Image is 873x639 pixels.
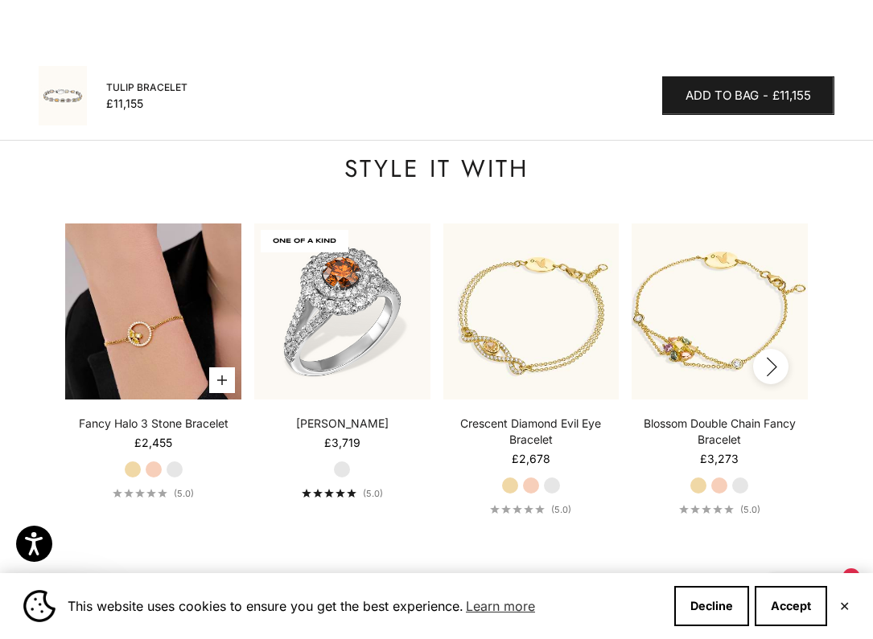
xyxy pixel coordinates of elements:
[740,504,760,515] span: (5.0)
[79,416,229,432] a: Fancy Halo 3 Stone Bracelet
[302,488,383,499] a: 5.0 out of 5.0 stars(5.0)
[700,451,739,467] sale-price: £3,273
[296,416,389,432] a: [PERSON_NAME]
[551,504,571,515] span: (5.0)
[463,594,537,618] a: Learn more
[106,80,187,96] span: Tulip Bracelet
[679,504,760,515] a: 5.0 out of 5.0 stars(5.0)
[632,223,808,399] a: #YellowGold #RoseGold #WhiteGold
[839,601,850,611] button: Close
[65,223,241,399] img: #YellowGold #RoseGold #WhiteGold
[261,230,348,252] span: ONE OF A KIND
[490,504,571,515] a: 5.0 out of 5.0 stars(5.0)
[113,489,167,498] div: 5.0 out of 5.0 stars
[113,488,194,499] a: 5.0 out of 5.0 stars(5.0)
[68,594,661,618] span: This website uses cookies to ensure you get the best experience.
[443,223,620,399] img: #YellowGold
[674,586,749,626] button: Decline
[174,488,194,499] span: (5.0)
[632,416,808,448] a: Blossom Double Chain Fancy Bracelet
[443,223,620,399] a: #YellowGold #WhiteGold #RoseGold
[254,223,430,399] img: #YellowGold #WhiteGold #RoseGold
[39,66,87,125] img: #YellowGold #WhiteGold #RoseGold
[686,86,759,106] span: Add to bag
[662,76,834,115] button: Add to bag-£11,155
[755,586,827,626] button: Accept
[679,505,734,514] div: 5.0 out of 5.0 stars
[134,435,172,451] sale-price: £2,455
[65,153,807,185] p: STYLE IT WITH
[302,489,356,498] div: 5.0 out of 5.0 stars
[490,505,545,514] div: 5.0 out of 5.0 stars
[443,416,620,448] a: Crescent Diamond Evil Eye Bracelet
[772,86,811,106] span: £11,155
[512,451,550,467] sale-price: £2,678
[324,435,360,451] sale-price: £3,719
[363,488,383,499] span: (5.0)
[632,223,808,399] img: #YellowGold
[106,96,143,112] sale-price: £11,155
[23,590,56,622] img: Cookie banner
